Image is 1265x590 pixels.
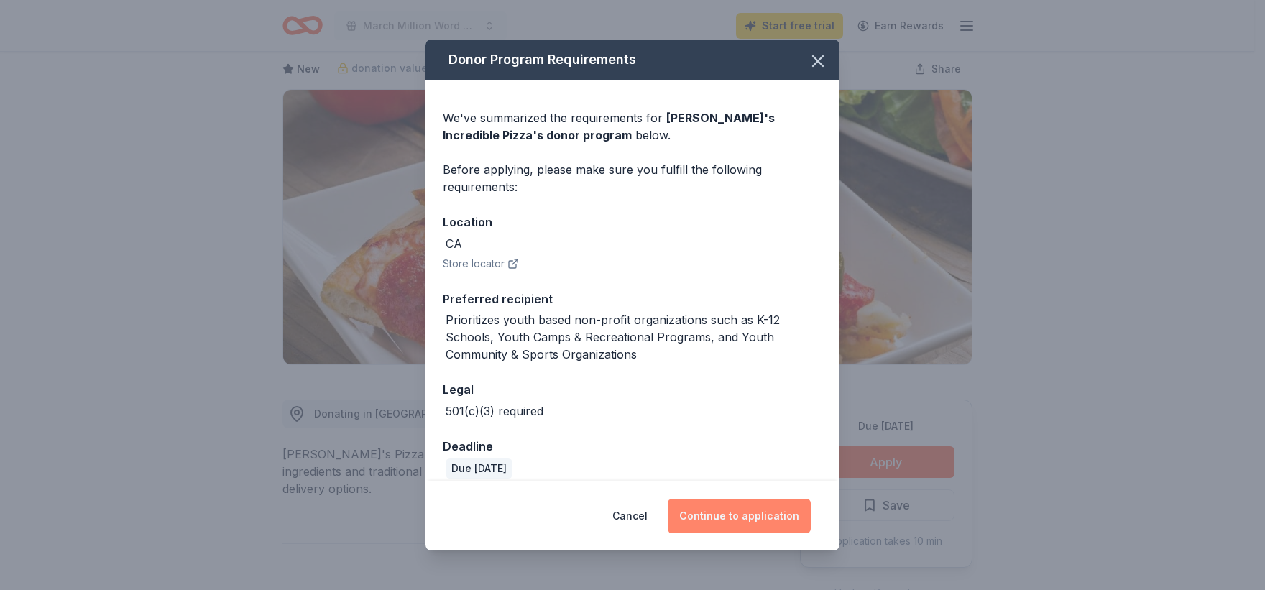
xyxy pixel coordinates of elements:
[443,380,822,399] div: Legal
[446,402,543,420] div: 501(c)(3) required
[443,290,822,308] div: Preferred recipient
[446,235,462,252] div: CA
[612,499,648,533] button: Cancel
[443,213,822,231] div: Location
[446,311,822,363] div: Prioritizes youth based non-profit organizations such as K-12 Schools, Youth Camps & Recreational...
[668,499,811,533] button: Continue to application
[425,40,839,80] div: Donor Program Requirements
[446,458,512,479] div: Due [DATE]
[443,161,822,195] div: Before applying, please make sure you fulfill the following requirements:
[443,437,822,456] div: Deadline
[443,255,519,272] button: Store locator
[443,109,822,144] div: We've summarized the requirements for below.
